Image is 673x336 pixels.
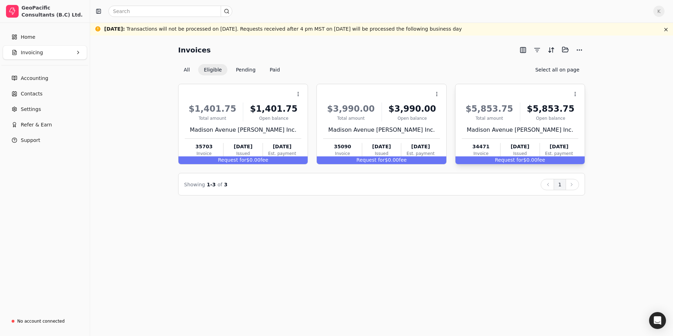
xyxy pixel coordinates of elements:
div: Issued [362,150,401,157]
div: [DATE] [263,143,301,150]
div: Total amount [323,115,378,122]
div: Madison Avenue [PERSON_NAME] Inc. [323,126,440,134]
div: [DATE] [401,143,440,150]
div: Issued [224,150,262,157]
div: $1,401.75 [185,102,240,115]
span: 3 [224,182,228,187]
div: No account connected [17,318,65,324]
span: Settings [21,106,41,113]
button: Select all on page [530,64,585,75]
div: [DATE] [501,143,539,150]
div: Open balance [523,115,578,122]
span: fee [260,157,268,163]
div: [DATE] [224,143,262,150]
span: Home [21,33,35,41]
button: Pending [230,64,261,75]
div: Est. payment [540,150,578,157]
span: Accounting [21,75,48,82]
span: [DATE] : [104,26,125,32]
a: No account connected [3,315,87,328]
span: of [218,182,222,187]
div: $0.00 [178,156,308,164]
a: Home [3,30,87,44]
div: Issued [501,150,539,157]
button: Refer & Earn [3,118,87,132]
span: fee [537,157,545,163]
span: Request for [357,157,385,163]
div: $0.00 [317,156,446,164]
div: Open Intercom Messenger [649,312,666,329]
div: Total amount [185,115,240,122]
div: Open balance [385,115,440,122]
span: Support [21,137,40,144]
div: Invoice [185,150,223,157]
h2: Invoices [178,44,211,56]
a: Contacts [3,87,87,101]
input: Search [108,6,232,17]
a: Settings [3,102,87,116]
span: Showing [184,182,205,187]
div: Total amount [462,115,517,122]
button: Eligible [198,64,227,75]
button: Paid [264,64,285,75]
div: $5,853.75 [462,102,517,115]
div: Invoice filter options [178,64,285,75]
div: Madison Avenue [PERSON_NAME] Inc. [462,126,578,134]
div: $1,401.75 [246,102,301,115]
div: [DATE] [362,143,401,150]
div: $3,990.00 [323,102,378,115]
button: Sort [546,44,557,56]
div: Est. payment [263,150,301,157]
div: Transactions will not be processed on [DATE]. Requests received after 4 pm MST on [DATE] will be ... [104,25,462,33]
button: K [653,6,665,17]
div: 35703 [185,143,223,150]
button: Support [3,133,87,147]
button: More [574,44,585,56]
span: 1 - 3 [207,182,216,187]
div: Invoice [323,150,361,157]
div: Open balance [246,115,301,122]
button: All [178,64,195,75]
button: 1 [554,179,566,190]
span: Invoicing [21,49,43,56]
div: Madison Avenue [PERSON_NAME] Inc. [185,126,301,134]
div: Est. payment [401,150,440,157]
span: Refer & Earn [21,121,52,129]
span: Request for [218,157,246,163]
div: GeoPacific Consultants (B.C) Ltd. [21,4,84,18]
div: $5,853.75 [523,102,578,115]
div: Invoice [462,150,500,157]
button: Batch (0) [560,44,571,55]
span: fee [399,157,407,163]
span: Request for [495,157,523,163]
div: $3,990.00 [385,102,440,115]
span: Contacts [21,90,43,98]
div: 35090 [323,143,361,150]
button: Invoicing [3,45,87,60]
div: $0.00 [455,156,585,164]
div: [DATE] [540,143,578,150]
a: Accounting [3,71,87,85]
div: 34471 [462,143,500,150]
